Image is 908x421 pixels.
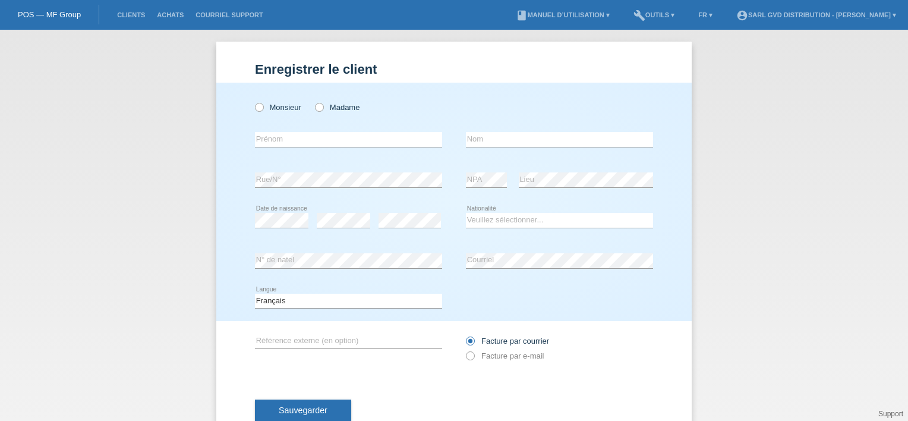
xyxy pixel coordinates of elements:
[315,103,360,112] label: Madame
[18,10,81,19] a: POS — MF Group
[466,351,544,360] label: Facture par e-mail
[279,406,327,415] span: Sauvegarder
[628,11,680,18] a: buildOutils ▾
[151,11,190,18] a: Achats
[466,337,549,345] label: Facture par courrier
[255,103,263,111] input: Monsieur
[510,11,616,18] a: bookManuel d’utilisation ▾
[516,10,528,21] i: book
[190,11,269,18] a: Courriel Support
[255,103,301,112] label: Monsieur
[111,11,151,18] a: Clients
[255,62,653,77] h1: Enregistrer le client
[736,10,748,21] i: account_circle
[878,410,903,418] a: Support
[692,11,718,18] a: FR ▾
[730,11,902,18] a: account_circleSARL GVD DISTRIBUTION - [PERSON_NAME] ▾
[633,10,645,21] i: build
[466,351,474,366] input: Facture par e-mail
[466,337,474,351] input: Facture par courrier
[315,103,323,111] input: Madame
